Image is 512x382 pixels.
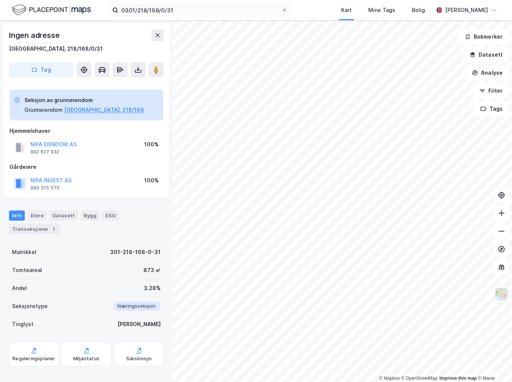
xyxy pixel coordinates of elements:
[110,248,161,257] div: 301-218-168-0-31
[9,224,60,234] div: Transaksjoner
[9,29,61,41] div: Ingen adresse
[24,105,63,114] div: Grunneiendom
[9,211,25,220] div: Info
[73,356,99,362] div: Miljøstatus
[379,376,400,381] a: Mapbox
[465,65,509,80] button: Analyse
[368,6,395,15] div: Mine Tags
[9,126,163,135] div: Hjemmelshaver
[118,5,282,16] input: Søk på adresse, matrikkel, gårdeiere, leietakere eller personer
[117,320,161,329] div: [PERSON_NAME]
[9,162,163,171] div: Gårdeiere
[474,346,512,382] iframe: Chat Widget
[412,6,425,15] div: Bolig
[494,287,509,301] img: Z
[474,101,509,116] button: Tags
[28,211,47,220] div: Eiere
[102,211,119,220] div: ESG
[9,44,103,53] div: [GEOGRAPHIC_DATA], 218/168/0/31
[143,266,161,275] div: 873 ㎡
[12,302,48,311] div: Seksjonstype
[64,105,144,114] button: [GEOGRAPHIC_DATA], 218/168
[24,96,144,105] div: Seksjon av grunneiendom
[341,6,352,15] div: Kart
[445,6,488,15] div: [PERSON_NAME]
[12,248,36,257] div: Matrikkel
[474,346,512,382] div: Kontrollprogram for chat
[12,266,42,275] div: Tomteareal
[12,3,91,17] img: logo.f888ab2527a4732fd821a326f86c7f29.svg
[440,376,477,381] a: Improve this map
[9,62,74,77] button: Tag
[50,225,57,233] div: 2
[401,376,438,381] a: OpenStreetMap
[30,185,60,191] div: 990 015 570
[81,211,99,220] div: Bygg
[12,356,55,362] div: Reguleringsplaner
[50,211,78,220] div: Datasett
[12,320,33,329] div: Tinglyst
[144,140,159,149] div: 100%
[144,284,161,293] div: 3.28%
[126,356,152,362] div: Saksinnsyn
[30,149,59,155] div: 892 627 932
[12,284,27,293] div: Andel
[144,176,159,185] div: 100%
[463,47,509,62] button: Datasett
[458,29,509,44] button: Bokmerker
[473,83,509,98] button: Filter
